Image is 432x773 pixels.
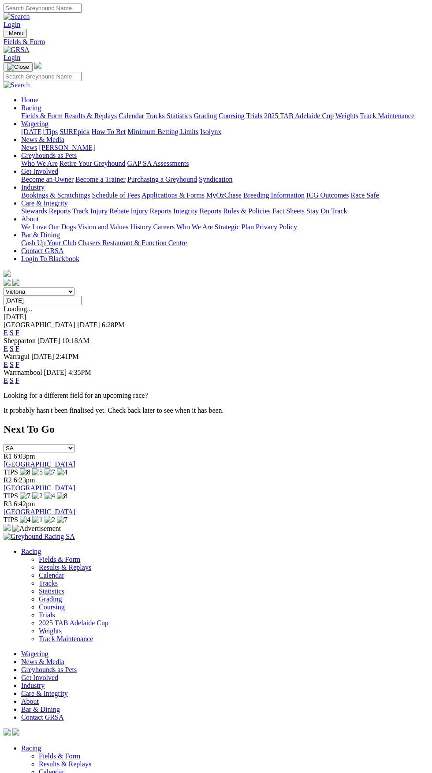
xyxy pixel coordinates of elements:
[37,337,60,344] span: [DATE]
[4,279,11,286] img: facebook.svg
[215,223,254,231] a: Strategic Plan
[256,223,297,231] a: Privacy Policy
[130,207,171,215] a: Injury Reports
[21,247,63,254] a: Contact GRSA
[10,361,14,368] a: S
[21,682,45,689] a: Industry
[92,191,140,199] a: Schedule of Fees
[10,345,14,352] a: S
[4,407,224,414] partial: It probably hasn't been finalised yet. Check back later to see when it has been.
[68,369,91,376] span: 4:35PM
[12,728,19,736] img: twitter.svg
[4,313,428,321] div: [DATE]
[39,627,62,635] a: Weights
[77,321,100,329] span: [DATE]
[4,21,20,28] a: Login
[21,191,90,199] a: Bookings & Scratchings
[194,112,217,119] a: Grading
[21,112,428,120] div: Racing
[60,160,126,167] a: Retire Your Greyhound
[360,112,414,119] a: Track Maintenance
[173,207,221,215] a: Integrity Reports
[39,579,58,587] a: Tracks
[39,752,80,760] a: Fields & Form
[21,207,428,215] div: Care & Integrity
[15,361,19,368] a: F
[223,207,271,215] a: Rules & Policies
[39,564,91,571] a: Results & Replays
[21,690,68,697] a: Care & Integrity
[4,296,82,305] input: Select date
[64,112,117,119] a: Results & Replays
[4,62,33,72] button: Toggle navigation
[21,183,45,191] a: Industry
[21,698,39,705] a: About
[39,556,80,563] a: Fields & Form
[21,176,428,183] div: Get Involved
[39,595,62,603] a: Grading
[34,62,41,69] img: logo-grsa-white.png
[21,176,74,183] a: Become an Owner
[4,345,8,352] a: E
[78,239,187,246] a: Chasers Restaurant & Function Centre
[21,744,41,752] a: Racing
[21,144,37,151] a: News
[60,128,89,135] a: SUREpick
[167,112,192,119] a: Statistics
[21,112,63,119] a: Fields & Form
[4,81,30,89] img: Search
[14,500,35,508] span: 6:42pm
[243,191,305,199] a: Breeding Information
[21,160,428,168] div: Greyhounds as Pets
[4,353,30,360] span: Warragul
[21,231,60,239] a: Bar & Dining
[4,392,428,400] p: Looking for a different field for an upcoming race?
[4,533,75,541] img: Greyhound Racing SA
[21,136,64,143] a: News & Media
[44,369,67,376] span: [DATE]
[21,152,77,159] a: Greyhounds as Pets
[4,305,32,313] span: Loading...
[21,223,76,231] a: We Love Our Dogs
[21,168,58,175] a: Get Involved
[20,516,30,524] img: 4
[21,255,79,262] a: Login To Blackbook
[39,619,108,627] a: 2025 TAB Adelaide Cup
[21,128,58,135] a: [DATE] Tips
[21,239,428,247] div: Bar & Dining
[21,96,38,104] a: Home
[7,63,29,71] img: Close
[4,29,27,38] button: Toggle navigation
[21,548,41,555] a: Racing
[127,176,197,183] a: Purchasing a Greyhound
[21,706,60,713] a: Bar & Dining
[200,128,221,135] a: Isolynx
[15,345,19,352] a: F
[45,468,55,476] img: 7
[4,460,75,468] a: [GEOGRAPHIC_DATA]
[127,160,189,167] a: GAP SA Assessments
[57,492,67,500] img: 8
[32,468,43,476] img: 5
[119,112,144,119] a: Calendar
[146,112,165,119] a: Tracks
[32,492,43,500] img: 2
[21,666,77,673] a: Greyhounds as Pets
[10,329,14,336] a: S
[306,191,349,199] a: ICG Outcomes
[32,516,43,524] img: 1
[56,353,79,360] span: 2:41PM
[102,321,125,329] span: 6:28PM
[9,30,23,37] span: Menu
[31,353,54,360] span: [DATE]
[4,516,18,523] span: TIPS
[57,516,67,524] img: 7
[15,377,19,384] a: F
[4,377,8,384] a: E
[20,492,30,500] img: 7
[335,112,358,119] a: Weights
[4,38,428,46] a: Fields & Form
[21,650,48,657] a: Wagering
[4,329,8,336] a: E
